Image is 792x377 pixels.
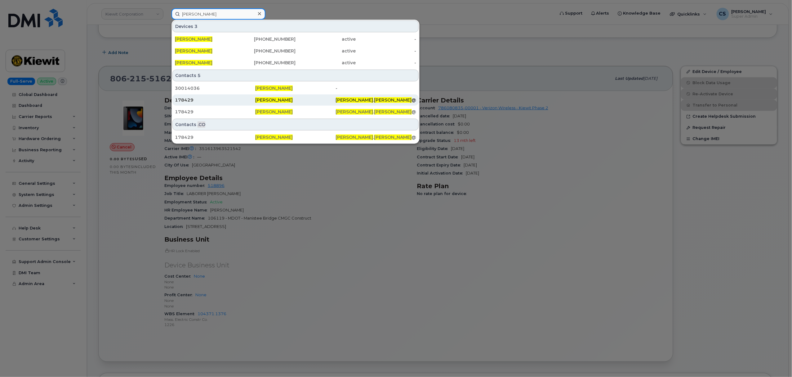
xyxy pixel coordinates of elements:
[235,36,296,42] div: [PHONE_NUMBER]
[172,132,419,143] a: 178429[PERSON_NAME][PERSON_NAME].[PERSON_NAME]@[PERSON_NAME][DOMAIN_NAME]
[235,48,296,54] div: [PHONE_NUMBER]
[175,36,212,42] span: [PERSON_NAME]
[296,36,356,42] div: active
[175,85,255,91] div: 30014036
[255,109,293,115] span: [PERSON_NAME]
[172,106,419,117] a: 178429[PERSON_NAME][PERSON_NAME].[PERSON_NAME]@[PERSON_NAME][DOMAIN_NAME]
[374,109,412,115] span: [PERSON_NAME]
[171,8,265,20] input: Find something...
[172,34,419,45] a: [PERSON_NAME][PHONE_NUMBER]active-
[336,85,416,91] div: -
[356,60,416,66] div: -
[172,83,419,94] a: 30014036[PERSON_NAME]-
[336,134,373,140] span: [PERSON_NAME]
[255,134,293,140] span: [PERSON_NAME]
[336,97,373,103] span: [PERSON_NAME]
[296,60,356,66] div: active
[336,109,416,115] div: . @[PERSON_NAME][DOMAIN_NAME]
[172,20,419,32] div: Devices
[336,109,373,115] span: [PERSON_NAME]
[198,121,205,128] span: .CO
[336,97,416,103] div: . @[PERSON_NAME][DOMAIN_NAME]
[172,45,419,57] a: [PERSON_NAME][PHONE_NUMBER]active-
[356,36,416,42] div: -
[255,97,293,103] span: [PERSON_NAME]
[765,350,787,372] iframe: Messenger Launcher
[296,48,356,54] div: active
[374,97,412,103] span: [PERSON_NAME]
[198,72,201,79] span: 5
[172,70,419,81] div: Contacts
[336,134,416,140] div: . @[PERSON_NAME][DOMAIN_NAME]
[356,48,416,54] div: -
[194,23,198,30] span: 3
[175,97,255,103] div: 178429
[175,134,255,140] div: 178429
[374,134,412,140] span: [PERSON_NAME]
[172,57,419,68] a: [PERSON_NAME][PHONE_NUMBER]active-
[175,109,255,115] div: 178429
[172,94,419,106] a: 178429[PERSON_NAME][PERSON_NAME].[PERSON_NAME]@[PERSON_NAME][DOMAIN_NAME]
[172,119,419,130] div: Contacts
[175,48,212,54] span: [PERSON_NAME]
[175,60,212,66] span: [PERSON_NAME]
[255,85,293,91] span: [PERSON_NAME]
[235,60,296,66] div: [PHONE_NUMBER]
